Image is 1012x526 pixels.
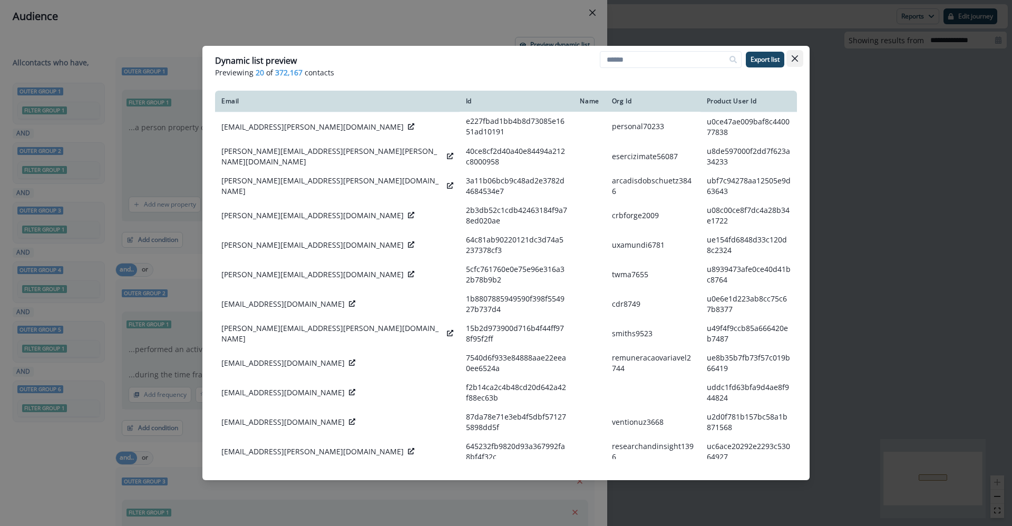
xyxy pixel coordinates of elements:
div: Id [466,97,568,105]
div: Product User Id [707,97,791,105]
td: 15b2d973900d716b4f44ff978f95f2ff [460,319,574,348]
td: uc6ace20292e2293c53064927 [700,437,797,466]
p: Previewing of contacts [215,67,797,78]
td: esercizimate56087 [606,142,700,171]
td: crbforge2009 [606,201,700,230]
p: [PERSON_NAME][EMAIL_ADDRESS][DOMAIN_NAME] [221,240,404,250]
td: u8939473afe0ce40d41bc8764 [700,260,797,289]
td: u8de597000f2dd7f623a34233 [700,142,797,171]
td: 64c81ab90220121dc3d74a5237378cf3 [460,230,574,260]
td: u2d0f781b157bc58a1b871568 [700,407,797,437]
td: 5cfc761760e0e75e96e316a32b78b9b2 [460,260,574,289]
p: [PERSON_NAME][EMAIL_ADDRESS][PERSON_NAME][DOMAIN_NAME] [221,176,443,197]
td: uxamundi6781 [606,230,700,260]
td: cdr8749 [606,289,700,319]
p: Export list [751,56,780,63]
p: [EMAIL_ADDRESS][PERSON_NAME][DOMAIN_NAME] [221,122,404,132]
td: 645232fb9820d93a367992fa8bf4f32c [460,437,574,466]
p: [PERSON_NAME][EMAIL_ADDRESS][PERSON_NAME][PERSON_NAME][DOMAIN_NAME] [221,146,443,167]
p: [EMAIL_ADDRESS][DOMAIN_NAME] [221,417,345,427]
td: f2b14ca2c4b48cd20d642a42f88ec63b [460,378,574,407]
td: ue8b35b7fb73f57c019b66419 [700,348,797,378]
td: smiths9523 [606,319,700,348]
p: [EMAIL_ADDRESS][DOMAIN_NAME] [221,387,345,398]
td: twma7655 [606,260,700,289]
div: Email [221,97,453,105]
td: u0e6e1d223ab8cc75c67b8377 [700,289,797,319]
td: 87da78e71e3eb4f5dbf571275898dd5f [460,407,574,437]
div: Org Id [612,97,694,105]
td: u0ce47ae009baf8c440077838 [700,112,797,142]
td: arcadisdobschuetz3846 [606,171,700,201]
div: Name [580,97,599,105]
td: u08c00ce8f7dc4a28b34e1722 [700,201,797,230]
p: [PERSON_NAME][EMAIL_ADDRESS][PERSON_NAME][DOMAIN_NAME] [221,323,443,344]
p: [PERSON_NAME][EMAIL_ADDRESS][DOMAIN_NAME] [221,210,404,221]
td: e227fbad1bb4b8d73085e1651ad10191 [460,112,574,142]
td: ue154fd6848d33c120d8c2324 [700,230,797,260]
p: [EMAIL_ADDRESS][DOMAIN_NAME] [221,358,345,368]
td: u49f4f9ccb85a666420eb7487 [700,319,797,348]
td: 7540d6f933e84888aae22eea0ee6524a [460,348,574,378]
span: 372,167 [275,67,303,78]
p: Dynamic list preview [215,54,297,67]
td: ventionuz3668 [606,407,700,437]
button: Export list [746,52,784,67]
p: [PERSON_NAME][EMAIL_ADDRESS][DOMAIN_NAME] [221,269,404,280]
td: 40ce8cf2d40a40e84494a212c8000958 [460,142,574,171]
td: remuneracaovariavel2744 [606,348,700,378]
td: 1b8807885949590f398f554927b737d4 [460,289,574,319]
td: ubf7c94278aa12505e9d63643 [700,171,797,201]
p: [EMAIL_ADDRESS][DOMAIN_NAME] [221,299,345,309]
td: personal70233 [606,112,700,142]
td: researchandinsight1396 [606,437,700,466]
span: 20 [256,67,264,78]
td: 3a11b06bcb9c48ad2e3782d4684534e7 [460,171,574,201]
td: 2b3db52c1cdb42463184f9a78ed020ae [460,201,574,230]
p: [EMAIL_ADDRESS][PERSON_NAME][DOMAIN_NAME] [221,446,404,457]
td: uddc1fd63bfa9d4ae8f944824 [700,378,797,407]
button: Close [786,50,803,67]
